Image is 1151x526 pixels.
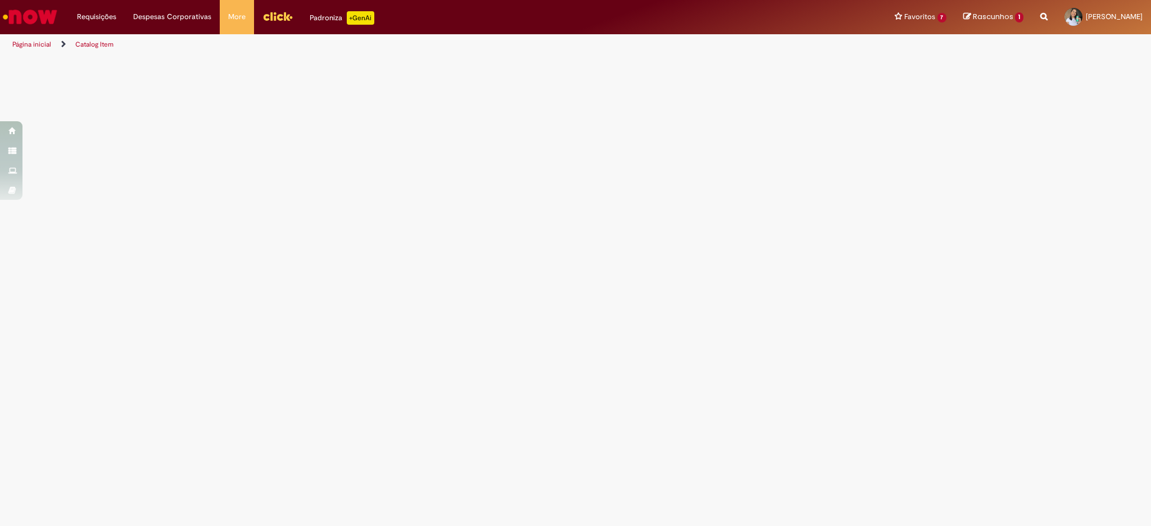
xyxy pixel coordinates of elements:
[937,13,947,22] span: 7
[310,11,374,25] div: Padroniza
[347,11,374,25] p: +GenAi
[963,12,1023,22] a: Rascunhos
[8,34,759,55] ul: Trilhas de página
[1015,12,1023,22] span: 1
[12,40,51,49] a: Página inicial
[1086,12,1143,21] span: [PERSON_NAME]
[973,11,1013,22] span: Rascunhos
[75,40,114,49] a: Catalog Item
[77,11,116,22] span: Requisições
[262,8,293,25] img: click_logo_yellow_360x200.png
[1,6,59,28] img: ServiceNow
[228,11,246,22] span: More
[904,11,935,22] span: Favoritos
[133,11,211,22] span: Despesas Corporativas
